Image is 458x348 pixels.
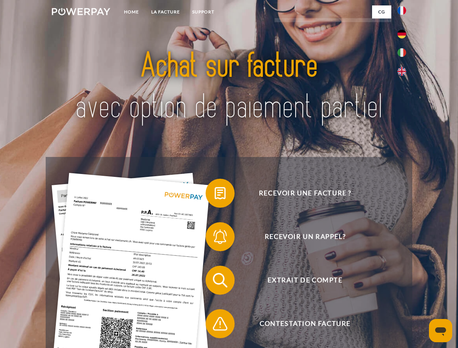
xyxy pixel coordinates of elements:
[216,222,394,251] span: Recevoir un rappel?
[372,5,391,18] a: CG
[52,8,110,15] img: logo-powerpay-white.svg
[211,271,229,289] img: qb_search.svg
[145,5,186,18] a: LA FACTURE
[216,266,394,295] span: Extrait de compte
[211,184,229,202] img: qb_bill.svg
[275,18,391,31] a: CG (achat sur facture)
[69,35,389,139] img: title-powerpay_fr.svg
[206,222,394,251] button: Recevoir un rappel?
[397,6,406,15] img: fr
[186,5,220,18] a: Support
[211,315,229,333] img: qb_warning.svg
[118,5,145,18] a: Home
[216,309,394,338] span: Contestation Facture
[216,179,394,208] span: Recevoir une facture ?
[397,48,406,57] img: it
[206,309,394,338] button: Contestation Facture
[206,266,394,295] button: Extrait de compte
[211,228,229,246] img: qb_bell.svg
[397,30,406,38] img: de
[397,67,406,76] img: en
[429,319,452,342] iframe: Bouton de lancement de la fenêtre de messagerie
[206,179,394,208] button: Recevoir une facture ?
